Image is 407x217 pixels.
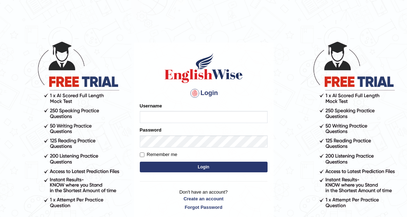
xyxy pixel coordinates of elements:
[140,127,161,133] label: Password
[140,151,177,158] label: Remember me
[140,152,144,157] input: Remember me
[163,52,244,84] img: Logo of English Wise sign in for intelligent practice with AI
[140,102,162,109] label: Username
[140,88,268,99] h4: Login
[140,162,268,172] button: Login
[140,195,268,202] a: Create an account
[140,189,268,211] p: Don't have an account?
[140,204,268,211] a: Forgot Password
